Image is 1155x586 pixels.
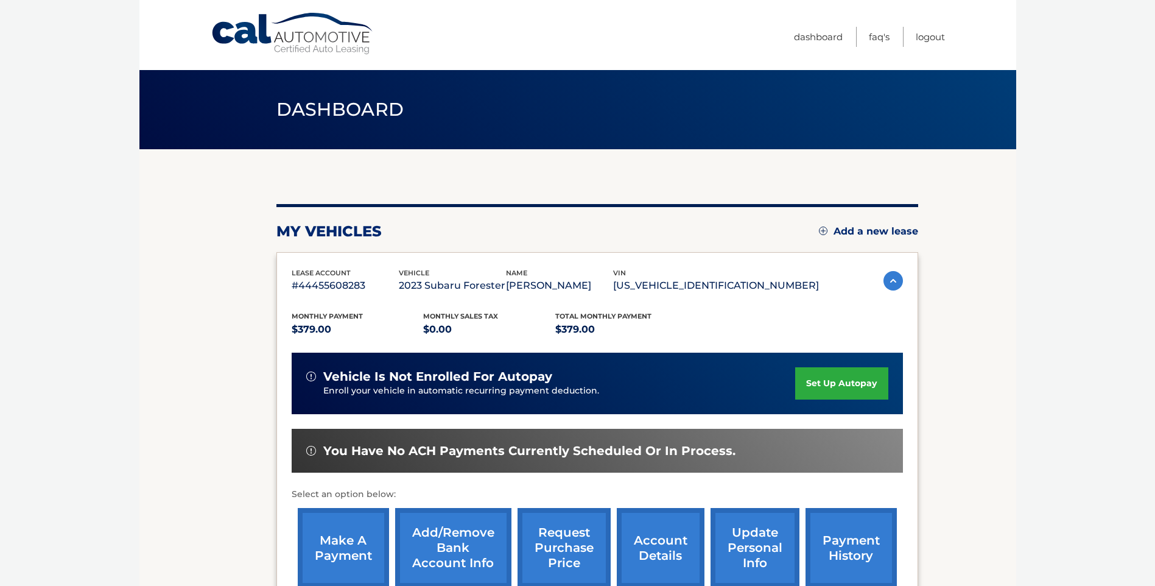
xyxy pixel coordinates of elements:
p: $0.00 [423,321,555,338]
a: Dashboard [794,27,843,47]
img: add.svg [819,227,827,235]
span: lease account [292,269,351,277]
p: $379.00 [292,321,424,338]
h2: my vehicles [276,222,382,241]
img: alert-white.svg [306,446,316,456]
p: 2023 Subaru Forester [399,277,506,294]
span: Monthly Payment [292,312,363,320]
span: name [506,269,527,277]
p: [US_VEHICLE_IDENTIFICATION_NUMBER] [613,277,819,294]
span: vin [613,269,626,277]
span: Monthly sales Tax [423,312,498,320]
p: #44455608283 [292,277,399,294]
img: alert-white.svg [306,372,316,381]
a: Cal Automotive [211,12,375,55]
p: Select an option below: [292,487,903,502]
a: FAQ's [869,27,890,47]
p: $379.00 [555,321,687,338]
span: vehicle is not enrolled for autopay [323,369,552,384]
a: Add a new lease [819,225,918,238]
span: vehicle [399,269,429,277]
span: Dashboard [276,98,404,121]
span: Total Monthly Payment [555,312,651,320]
span: You have no ACH payments currently scheduled or in process. [323,443,735,459]
img: accordion-active.svg [883,271,903,291]
a: Logout [916,27,945,47]
p: Enroll your vehicle in automatic recurring payment deduction. [323,384,796,398]
p: [PERSON_NAME] [506,277,613,294]
a: set up autopay [795,367,888,400]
